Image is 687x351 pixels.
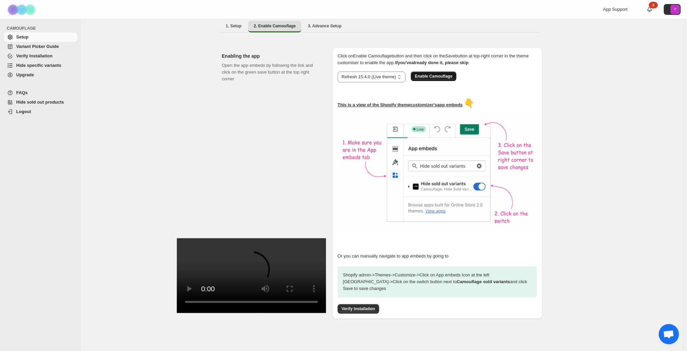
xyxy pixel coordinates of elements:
span: FAQs [16,90,28,95]
a: Hide specific variants [4,61,77,70]
span: Enable Camouflage [415,74,452,79]
span: Upgrade [16,72,34,77]
span: Hide sold out products [16,100,64,105]
b: If you've already done it, please skip [395,60,468,65]
text: T [674,7,677,11]
a: Variant Picker Guide [4,42,77,51]
img: Camouflage [5,0,39,19]
span: Hide specific variants [16,63,61,68]
span: 1. Setup [226,23,242,29]
span: Verify Installation [16,53,53,58]
span: Setup [16,34,28,39]
span: 2. Enable Camouflage [254,23,296,29]
video: Enable Camouflage in theme app embeds [177,238,326,313]
a: Upgrade [4,70,77,80]
p: Click on Enable Camouflage button and then click on the Save button at top-right corner in the th... [338,53,537,66]
a: FAQs [4,88,77,98]
span: CAMOUFLAGE [7,26,78,31]
a: Verify Installation [338,306,379,311]
strong: Camouflage sold variants [457,279,510,284]
button: Verify Installation [338,304,379,314]
a: 2 [646,6,653,13]
img: camouflage-enable [338,114,540,232]
span: 3. Advance Setup [308,23,342,29]
span: Variant Picker Guide [16,44,59,49]
span: App Support [603,7,627,12]
button: Enable Camouflage [411,72,456,81]
span: Verify Installation [342,306,375,312]
a: Enable Camouflage [411,74,456,79]
a: Verify Installation [4,51,77,61]
button: Avatar with initials T [664,4,681,15]
span: 👇 [464,98,475,108]
div: Open the app embeds by following the link and click on the green save button at the top right corner [222,62,321,303]
h2: Enabling the app [222,53,321,59]
div: 2 [649,2,658,8]
span: Avatar with initials T [670,5,680,14]
p: Or you can manually navigate to app embeds by going to [338,253,537,260]
a: Hide sold out products [4,98,77,107]
p: Shopify admin -> Themes -> Customize -> Click on App embeds Icon at the left [GEOGRAPHIC_DATA] ->... [338,266,537,297]
span: Logout [16,109,31,114]
a: Setup [4,32,77,42]
u: This is a view of the Shopify theme customizer's app embeds [338,102,463,107]
div: Open chat [659,324,679,344]
a: Logout [4,107,77,116]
